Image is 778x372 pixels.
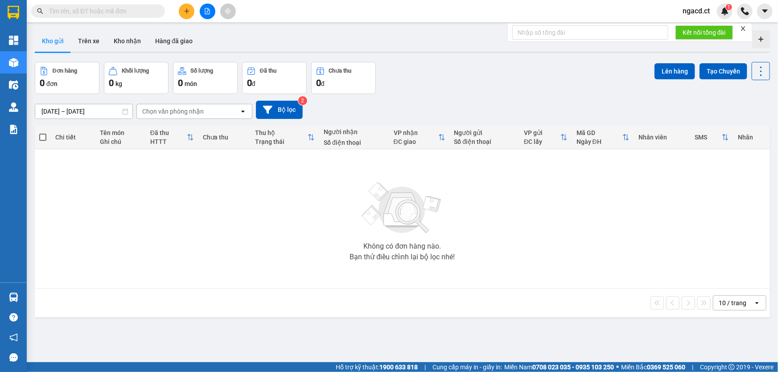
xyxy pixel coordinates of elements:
div: Người nhận [324,128,385,135]
div: Tên món [100,129,141,136]
strong: 0369 525 060 [647,364,685,371]
div: Số lượng [191,68,214,74]
div: Ngày ĐH [576,138,622,145]
strong: 1900 633 818 [379,364,418,371]
span: 0 [109,78,114,88]
span: aim [225,8,231,14]
div: Chọn văn phòng nhận [142,107,204,116]
span: question-circle [9,313,18,322]
span: file-add [204,8,210,14]
span: Cung cấp máy in - giấy in: [432,362,502,372]
button: Đơn hàng0đơn [35,62,99,94]
button: aim [220,4,236,19]
button: Trên xe [71,30,107,52]
th: Toggle SortBy [519,126,572,149]
div: Tạo kho hàng mới [752,30,770,48]
button: plus [179,4,194,19]
input: Tìm tên, số ĐT hoặc mã đơn [49,6,154,16]
button: Chưa thu0đ [311,62,376,94]
div: VP gửi [524,129,560,136]
button: Lên hàng [655,63,695,79]
div: Chi tiết [55,134,91,141]
img: warehouse-icon [9,58,18,67]
button: Khối lượng0kg [104,62,169,94]
th: Toggle SortBy [389,126,450,149]
div: Khối lượng [122,68,149,74]
span: đơn [46,80,58,87]
span: 0 [247,78,252,88]
span: Kết nối tổng đài [683,28,726,37]
span: 1 [727,4,730,10]
span: Miền Bắc [621,362,685,372]
div: ĐC giao [394,138,438,145]
div: HTTT [150,138,187,145]
img: warehouse-icon [9,293,18,302]
span: 0 [178,78,183,88]
button: Đã thu0đ [242,62,307,94]
span: copyright [729,364,735,370]
button: caret-down [757,4,773,19]
div: Chưa thu [203,134,247,141]
img: dashboard-icon [9,36,18,45]
div: Số điện thoại [324,139,385,146]
img: svg+xml;base64,PHN2ZyBjbGFzcz0ibGlzdC1wbHVnX19zdmciIHhtbG5zPSJodHRwOi8vd3d3LnczLm9yZy8yMDAwL3N2Zy... [358,177,447,239]
sup: 2 [298,96,307,105]
input: Nhập số tổng đài [512,25,668,40]
span: đ [321,80,325,87]
span: | [424,362,426,372]
img: logo-vxr [8,6,19,19]
input: Select a date range. [35,104,132,119]
strong: 0708 023 035 - 0935 103 250 [532,364,614,371]
div: Trạng thái [255,138,308,145]
div: Không có đơn hàng nào. [363,243,441,250]
span: Hỗ trợ kỹ thuật: [336,362,418,372]
div: Đã thu [260,68,276,74]
div: Mã GD [576,129,622,136]
th: Toggle SortBy [251,126,319,149]
button: Kết nối tổng đài [675,25,733,40]
button: Bộ lọc [256,101,303,119]
img: solution-icon [9,125,18,134]
div: Bạn thử điều chỉnh lại bộ lọc nhé! [350,253,455,261]
div: VP nhận [394,129,438,136]
svg: open [239,108,247,115]
span: plus [184,8,190,14]
span: notification [9,333,18,342]
div: ĐC lấy [524,138,560,145]
div: 10 / trang [719,298,746,307]
button: file-add [200,4,215,19]
span: close [740,25,746,32]
th: Toggle SortBy [691,126,734,149]
div: Số điện thoại [454,138,515,145]
div: Ghi chú [100,138,141,145]
div: Người gửi [454,129,515,136]
span: 0 [316,78,321,88]
span: đ [252,80,255,87]
span: caret-down [761,7,769,15]
div: Đã thu [150,129,187,136]
span: 0 [40,78,45,88]
div: Nhãn [738,134,766,141]
button: Kho nhận [107,30,148,52]
button: Hàng đã giao [148,30,200,52]
img: phone-icon [741,7,749,15]
sup: 1 [726,4,732,10]
span: Miền Nam [504,362,614,372]
svg: open [753,299,761,307]
span: message [9,353,18,362]
th: Toggle SortBy [146,126,198,149]
span: kg [115,80,122,87]
button: Số lượng0món [173,62,238,94]
th: Toggle SortBy [572,126,634,149]
span: search [37,8,43,14]
div: Thu hộ [255,129,308,136]
img: icon-new-feature [721,7,729,15]
div: Chưa thu [329,68,352,74]
span: món [185,80,197,87]
img: warehouse-icon [9,102,18,112]
button: Tạo Chuyến [700,63,747,79]
div: Đơn hàng [53,68,77,74]
img: warehouse-icon [9,80,18,90]
span: ngacd.ct [675,5,717,16]
div: Nhân viên [638,134,686,141]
